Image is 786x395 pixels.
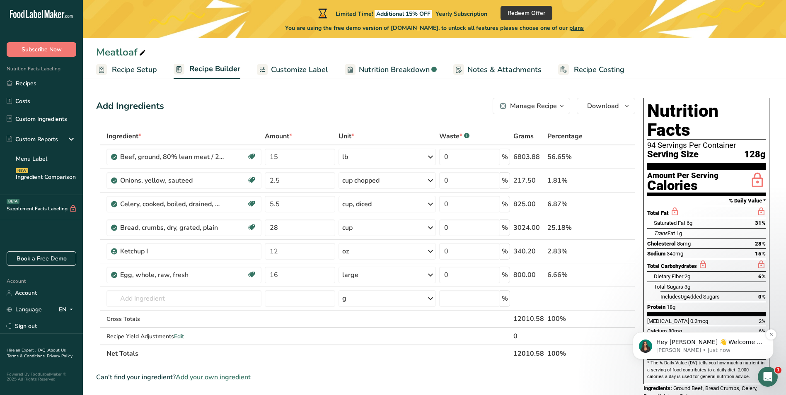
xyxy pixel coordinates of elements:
a: FAQ . [38,347,48,353]
div: 217.50 [513,176,544,185]
span: Recipe Builder [189,63,240,75]
div: Can't find your ingredient? [96,372,635,382]
a: Privacy Policy [47,353,73,359]
div: 6803.88 [513,152,544,162]
div: Egg, whole, raw, fresh [120,270,224,280]
i: Trans [654,230,667,236]
span: 85mg [677,241,691,247]
span: Unit [339,131,354,141]
div: 25.18% [547,223,596,233]
a: Language [7,302,42,317]
span: Subscribe Now [22,45,62,54]
p: Hey [PERSON_NAME] 👋 Welcome to Food Label Maker🙌 Take a look around! If you have any questions, j... [36,58,143,67]
h1: Nutrition Facts [647,101,766,140]
span: Dietary Fiber [654,273,683,279]
div: Recipe Yield Adjustments [106,332,261,341]
div: Powered By FoodLabelMaker © 2025 All Rights Reserved [7,372,76,382]
a: Hire an Expert . [7,347,36,353]
span: plans [569,24,584,32]
div: Manage Recipe [510,101,557,111]
th: Net Totals [105,344,512,362]
div: Celery, cooked, boiled, drained, without salt [120,199,224,209]
div: Gross Totals [106,315,261,323]
span: Fat [654,230,675,236]
div: 94 Servings Per Container [647,141,766,149]
div: cup, diced [342,199,372,209]
div: 0 [513,331,544,341]
div: cup chopped [342,176,380,185]
span: 128g [744,149,766,160]
span: Redeem Offer [508,9,545,17]
div: large [342,270,358,280]
div: lb [342,152,348,162]
span: Total Carbohydrates [647,263,697,269]
a: Notes & Attachments [453,60,542,79]
a: Recipe Builder [174,60,240,79]
div: Amount Per Serving [647,172,718,180]
span: You are using the free demo version of [DOMAIN_NAME], to unlock all features please choose one of... [285,24,584,32]
a: Terms & Conditions . [7,353,47,359]
div: BETA [7,199,19,204]
div: 1.81% [547,176,596,185]
div: Ketchup I [120,246,224,256]
p: Message from Aya, sent Just now [36,67,143,74]
th: 100% [546,344,597,362]
div: Onions, yellow, sauteed [120,176,224,185]
div: oz [342,246,349,256]
span: Edit [174,332,184,340]
a: About Us . [7,347,66,359]
span: 31% [755,220,766,226]
span: 1g [676,230,682,236]
div: 56.65% [547,152,596,162]
a: Recipe Costing [558,60,624,79]
a: Recipe Setup [96,60,157,79]
div: Custom Reports [7,135,58,144]
div: cup [342,223,353,233]
span: Recipe Setup [112,64,157,75]
button: Redeem Offer [501,6,552,20]
div: g [342,294,346,303]
div: 6.87% [547,199,596,209]
div: 12010.58 [513,314,544,324]
span: Additional 15% OFF [375,10,432,18]
th: 12010.58 [512,344,546,362]
a: Nutrition Breakdown [345,60,437,79]
div: Meatloaf [96,45,148,60]
span: Recipe Costing [574,64,624,75]
button: Dismiss notification [145,49,156,60]
span: Add your own ingredient [176,372,251,382]
div: 3024.00 [513,223,544,233]
span: 2g [684,273,690,279]
span: Ingredient [106,131,141,141]
span: Ingredients: [643,385,672,391]
span: 1 [775,367,781,373]
a: Customize Label [257,60,328,79]
div: Waste [439,131,469,141]
div: 2.83% [547,246,596,256]
button: Download [577,98,635,114]
iframe: Intercom live chat [758,367,778,387]
span: 340mg [667,250,683,257]
div: Beef, ground, 80% lean meat / 20% fat, raw [120,152,224,162]
span: Download [587,101,619,111]
img: Profile image for Aya [19,60,32,73]
span: Yearly Subscription [435,10,487,18]
span: 28% [755,241,766,247]
input: Add Ingredient [106,290,261,307]
span: Percentage [547,131,583,141]
span: Customize Label [271,64,328,75]
span: Saturated Fat [654,220,685,226]
div: 6.66% [547,270,596,280]
div: 340.20 [513,246,544,256]
div: EN [59,305,76,315]
span: Grams [513,131,534,141]
a: Book a Free Demo [7,251,76,266]
span: Amount [265,131,292,141]
button: Subscribe Now [7,42,76,57]
span: Nutrition Breakdown [359,64,430,75]
span: Sodium [647,250,665,257]
span: Serving Size [647,149,699,160]
div: NEW [16,168,28,173]
section: % Daily Value * [647,196,766,206]
div: Calories [647,180,718,192]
